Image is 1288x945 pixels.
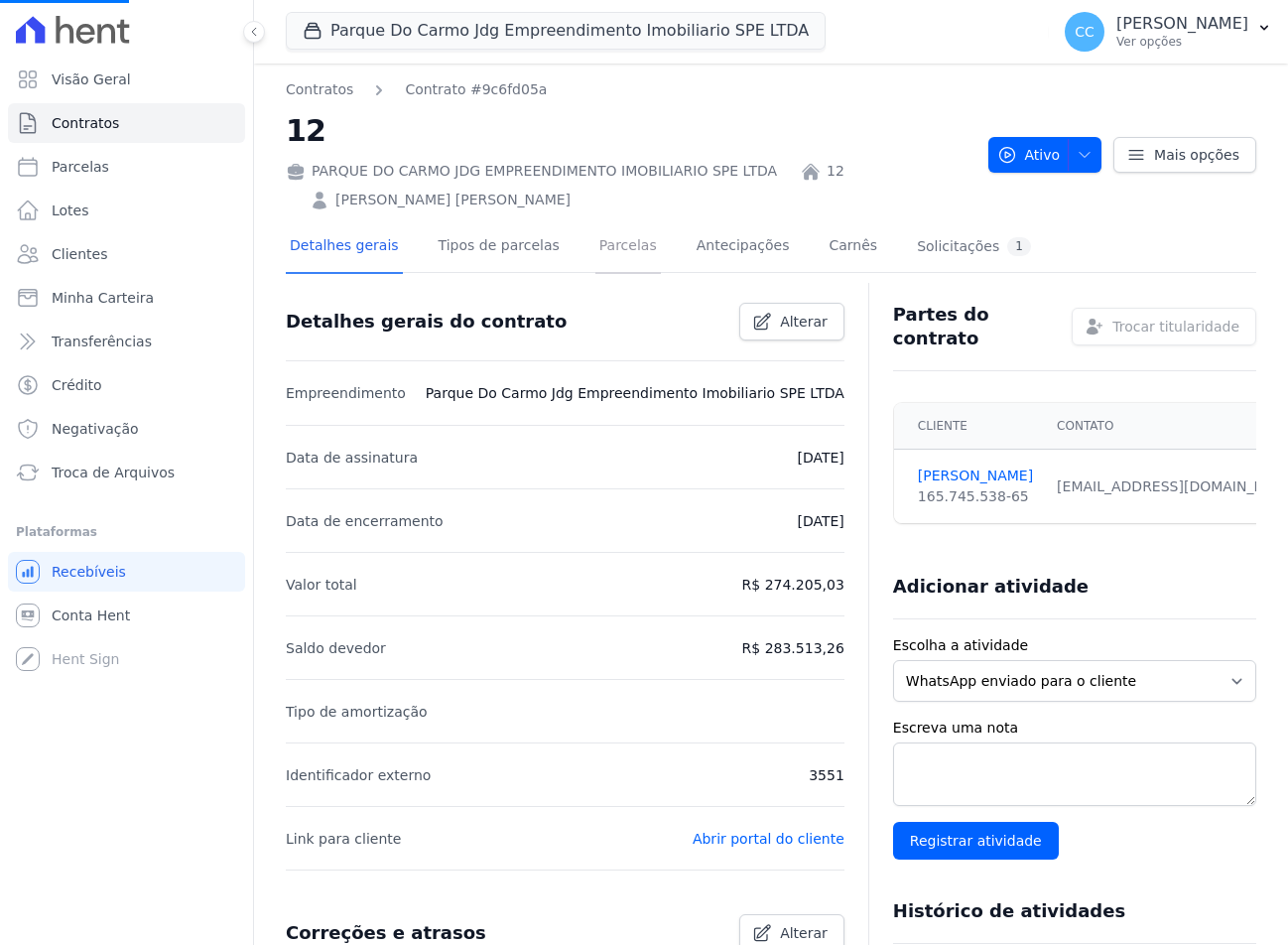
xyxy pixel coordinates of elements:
[1049,4,1288,60] button: CC [PERSON_NAME] Ver opções
[693,831,844,847] a: Abrir portal do cliente
[52,113,119,133] span: Contratos
[405,79,547,100] a: Contrato #9c6fd05a
[286,573,357,597] p: Valor total
[286,108,972,153] h2: 12
[286,79,547,100] nav: Breadcrumb
[52,201,89,220] span: Lotes
[286,763,431,787] p: Identificador externo
[1116,14,1248,34] p: [PERSON_NAME]
[52,288,154,308] span: Minha Carteira
[8,322,245,361] a: Transferências
[797,509,843,533] p: [DATE]
[894,403,1045,450] th: Cliente
[286,446,418,470] p: Data de assinatura
[52,332,152,351] span: Transferências
[693,221,794,274] a: Antecipações
[286,221,403,274] a: Detalhes gerais
[1113,137,1256,173] a: Mais opções
[435,221,564,274] a: Tipos de parcelas
[286,921,486,945] h3: Correções e atrasos
[913,221,1035,274] a: Solicitações1
[918,466,1033,486] a: [PERSON_NAME]
[893,899,1125,923] h3: Histórico de atividades
[8,191,245,230] a: Lotes
[52,419,139,439] span: Negativação
[286,12,826,50] button: Parque Do Carmo Jdg Empreendimento Imobiliario SPE LTDA
[8,409,245,449] a: Negativação
[997,137,1061,173] span: Ativo
[797,446,843,470] p: [DATE]
[1075,25,1095,39] span: CC
[286,700,428,724] p: Tipo de amortização
[809,763,844,787] p: 3551
[1154,145,1239,165] span: Mais opções
[52,69,131,89] span: Visão Geral
[286,161,777,182] div: PARQUE DO CARMO JDG EMPREENDIMENTO IMOBILIARIO SPE LTDA
[595,221,661,274] a: Parcelas
[893,303,1056,350] h3: Partes do contrato
[1116,34,1248,50] p: Ver opções
[286,79,353,100] a: Contratos
[742,573,844,597] p: R$ 274.205,03
[780,923,828,943] span: Alterar
[8,60,245,99] a: Visão Geral
[917,237,1031,256] div: Solicitações
[286,310,567,334] h3: Detalhes gerais do contrato
[8,234,245,274] a: Clientes
[52,463,175,482] span: Troca de Arquivos
[780,312,828,332] span: Alterar
[739,303,844,340] a: Alterar
[988,137,1102,173] button: Ativo
[286,79,972,100] nav: Breadcrumb
[825,221,881,274] a: Carnês
[52,375,102,395] span: Crédito
[8,552,245,592] a: Recebíveis
[52,244,107,264] span: Clientes
[918,486,1033,507] div: 165.745.538-65
[52,606,130,625] span: Conta Hent
[893,635,1256,656] label: Escolha a atividade
[286,381,402,405] p: Empreendimento
[742,636,844,660] p: R$ 283.513,26
[426,381,844,405] p: Parque Do Carmo Jdg Empreendimento Imobiliario SPE LTDA
[8,596,245,635] a: Conta Hent
[893,822,1059,860] input: Registrar atividade
[286,636,386,660] p: Saldo devedor
[52,157,109,177] span: Parcelas
[827,161,844,182] a: 12
[8,103,245,143] a: Contratos
[286,827,401,851] p: Link para cliente
[52,562,126,582] span: Recebíveis
[893,575,1089,599] h3: Adicionar atividade
[8,278,245,318] a: Minha Carteira
[893,718,1256,739] label: Escreva uma nota
[335,190,571,210] a: [PERSON_NAME] [PERSON_NAME]
[1007,237,1031,256] div: 1
[16,520,237,544] div: Plataformas
[8,365,245,405] a: Crédito
[8,147,245,187] a: Parcelas
[8,453,245,492] a: Troca de Arquivos
[286,509,444,533] p: Data de encerramento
